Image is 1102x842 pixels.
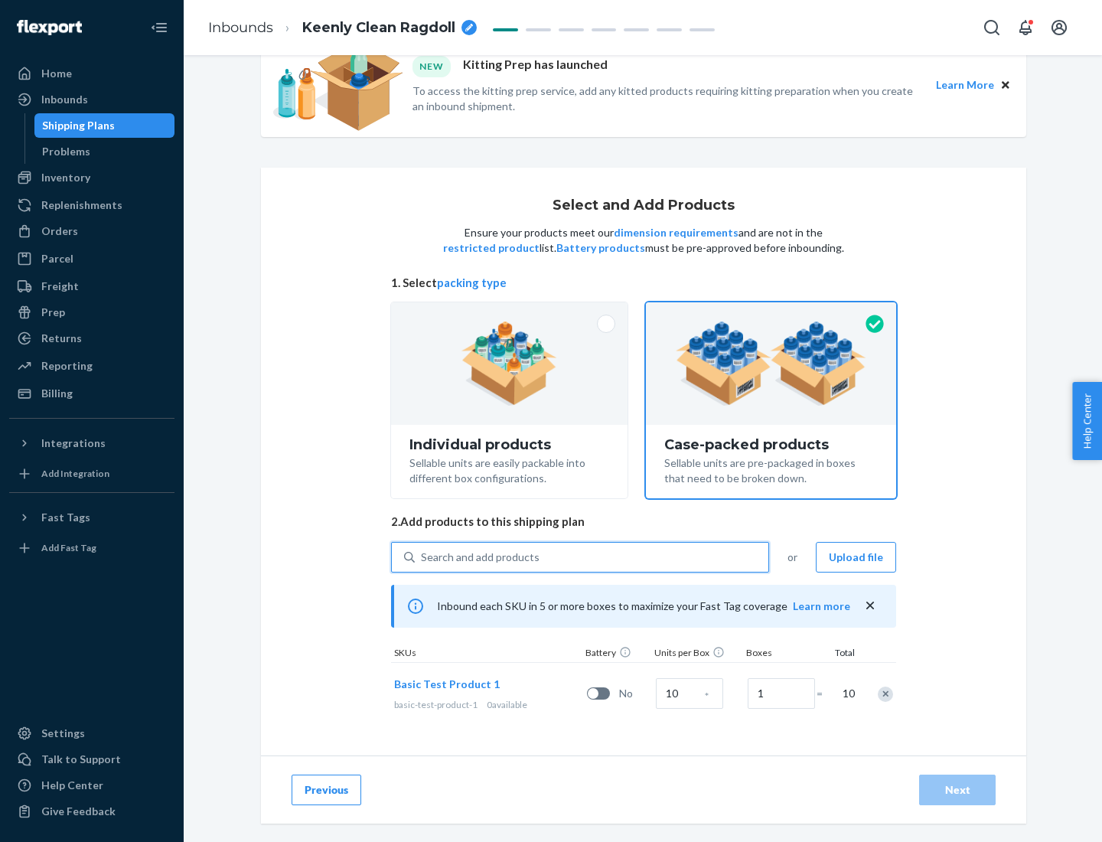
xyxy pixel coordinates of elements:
[394,699,478,710] span: basic-test-product-1
[41,66,72,81] div: Home
[9,505,174,530] button: Fast Tags
[9,799,174,824] button: Give Feedback
[42,118,115,133] div: Shipping Plans
[41,726,85,741] div: Settings
[144,12,174,43] button: Close Navigation
[409,437,609,452] div: Individual products
[41,386,73,401] div: Billing
[421,550,540,565] div: Search and add products
[412,56,451,77] div: NEW
[1010,12,1041,43] button: Open notifications
[553,198,735,214] h1: Select and Add Products
[34,113,175,138] a: Shipping Plans
[9,274,174,299] a: Freight
[391,275,896,291] span: 1. Select
[41,279,79,294] div: Freight
[840,686,855,701] span: 10
[443,240,540,256] button: restricted product
[9,300,174,325] a: Prep
[463,56,608,77] p: Kitting Prep has launched
[878,687,893,702] div: Remove Item
[41,752,121,767] div: Talk to Support
[997,77,1014,93] button: Close
[556,240,645,256] button: Battery products
[41,197,122,213] div: Replenishments
[9,61,174,86] a: Home
[664,452,878,486] div: Sellable units are pre-packaged in boxes that need to be broken down.
[932,782,983,798] div: Next
[1072,382,1102,460] button: Help Center
[9,536,174,560] a: Add Fast Tag
[41,541,96,554] div: Add Fast Tag
[9,462,174,486] a: Add Integration
[461,321,557,406] img: individual-pack.facf35554cb0f1810c75b2bd6df2d64e.png
[41,224,78,239] div: Orders
[391,585,896,628] div: Inbound each SKU in 5 or more boxes to maximize your Fast Tag coverage
[9,431,174,455] button: Integrations
[9,354,174,378] a: Reporting
[292,775,361,805] button: Previous
[391,514,896,530] span: 2. Add products to this shipping plan
[41,331,82,346] div: Returns
[41,778,103,793] div: Help Center
[619,686,650,701] span: No
[614,225,738,240] button: dimension requirements
[9,773,174,798] a: Help Center
[391,646,582,662] div: SKUs
[656,678,723,709] input: Case Quantity
[196,5,489,51] ol: breadcrumbs
[302,18,455,38] span: Keenly Clean Ragdoll
[412,83,922,114] p: To access the kitting prep service, add any kitted products requiring kitting preparation when yo...
[9,87,174,112] a: Inbounds
[394,677,500,692] button: Basic Test Product 1
[42,144,90,159] div: Problems
[41,804,116,819] div: Give Feedback
[787,550,797,565] span: or
[743,646,820,662] div: Boxes
[919,775,996,805] button: Next
[936,77,994,93] button: Learn More
[862,598,878,614] button: close
[41,358,93,374] div: Reporting
[664,437,878,452] div: Case-packed products
[9,219,174,243] a: Orders
[41,436,106,451] div: Integrations
[41,170,90,185] div: Inventory
[208,19,273,36] a: Inbounds
[41,510,90,525] div: Fast Tags
[409,452,609,486] div: Sellable units are easily packable into different box configurations.
[9,193,174,217] a: Replenishments
[748,678,815,709] input: Number of boxes
[817,686,832,701] span: =
[41,305,65,320] div: Prep
[1044,12,1074,43] button: Open account menu
[41,251,73,266] div: Parcel
[487,699,527,710] span: 0 available
[9,165,174,190] a: Inventory
[9,381,174,406] a: Billing
[582,646,651,662] div: Battery
[9,747,174,772] a: Talk to Support
[41,467,109,480] div: Add Integration
[9,721,174,746] a: Settings
[437,275,507,291] button: packing type
[442,225,846,256] p: Ensure your products meet our and are not in the list. must be pre-approved before inbounding.
[9,326,174,351] a: Returns
[816,542,896,573] button: Upload file
[676,321,866,406] img: case-pack.59cecea509d18c883b923b81aeac6d0b.png
[9,246,174,271] a: Parcel
[820,646,858,662] div: Total
[651,646,743,662] div: Units per Box
[34,139,175,164] a: Problems
[41,92,88,107] div: Inbounds
[394,677,500,690] span: Basic Test Product 1
[793,599,850,614] button: Learn more
[976,12,1007,43] button: Open Search Box
[17,20,82,35] img: Flexport logo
